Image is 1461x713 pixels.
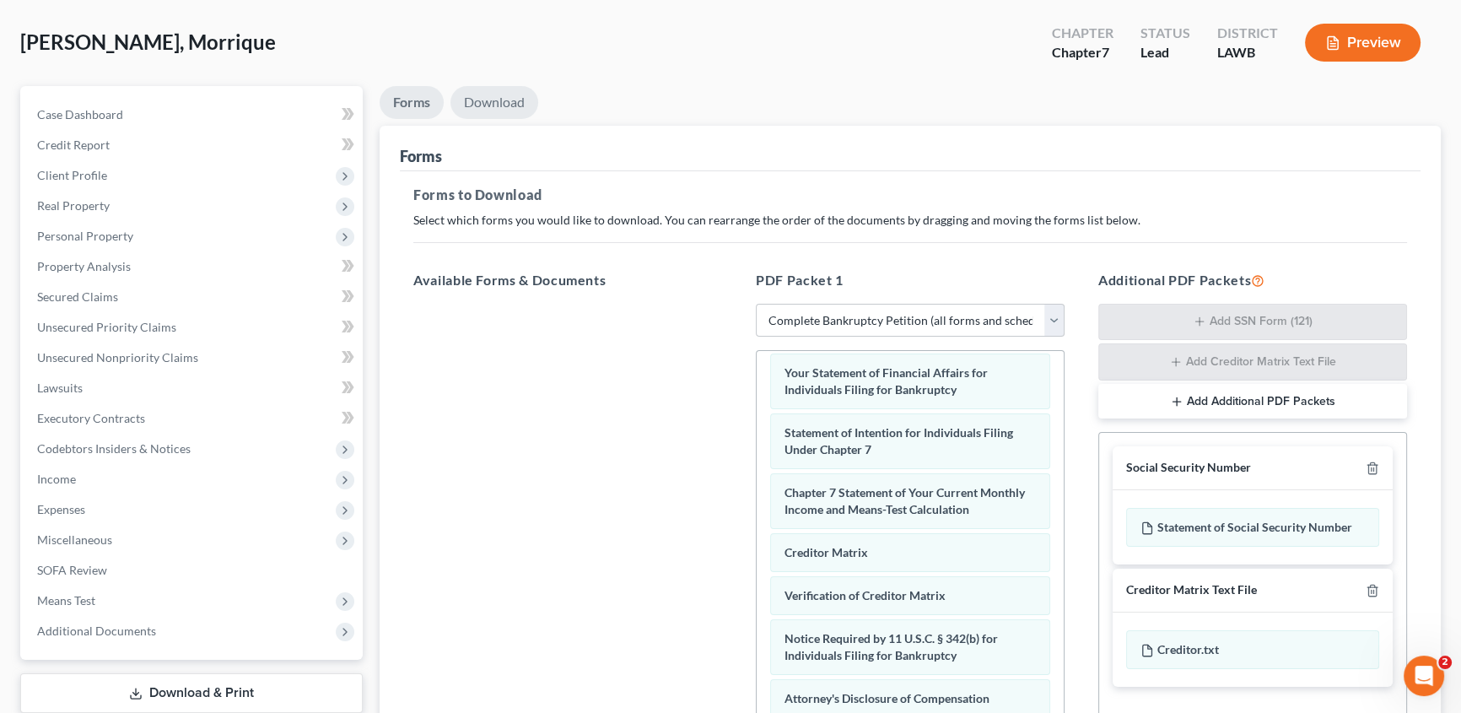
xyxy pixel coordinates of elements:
span: Credit Report [37,138,110,152]
p: Select which forms you would like to download. You can rearrange the order of the documents by dr... [413,212,1407,229]
a: Unsecured Nonpriority Claims [24,343,363,373]
span: Additional Documents [37,624,156,638]
h5: PDF Packet 1 [756,270,1065,290]
div: Creditor Matrix Text File [1126,582,1257,598]
a: Secured Claims [24,282,363,312]
span: Codebtors Insiders & Notices [37,441,191,456]
a: Property Analysis [24,251,363,282]
span: Attorney's Disclosure of Compensation [784,691,989,705]
a: Lawsuits [24,373,363,403]
h5: Available Forms & Documents [413,270,722,290]
span: Expenses [37,502,85,516]
a: Download & Print [20,673,363,713]
span: Real Property [37,198,110,213]
a: Case Dashboard [24,100,363,130]
button: Add SSN Form (121) [1098,304,1407,341]
iframe: Intercom live chat [1404,656,1444,696]
h5: Additional PDF Packets [1098,270,1407,290]
h5: Forms to Download [413,185,1407,205]
span: 7 [1102,44,1109,60]
span: Personal Property [37,229,133,243]
span: SOFA Review [37,563,107,577]
span: Client Profile [37,168,107,182]
div: Status [1140,24,1190,43]
a: SOFA Review [24,555,363,586]
span: Case Dashboard [37,107,123,122]
span: Chapter 7 Statement of Your Current Monthly Income and Means-Test Calculation [784,485,1025,516]
span: Unsecured Priority Claims [37,320,176,334]
button: Preview [1305,24,1421,62]
span: Property Analysis [37,259,131,273]
div: Statement of Social Security Number [1126,508,1379,547]
div: Social Security Number [1126,460,1251,476]
a: Forms [380,86,444,119]
div: Chapter [1052,43,1113,62]
span: 2 [1438,656,1452,669]
button: Add Creditor Matrix Text File [1098,343,1407,381]
div: LAWB [1217,43,1278,62]
span: Unsecured Nonpriority Claims [37,350,198,365]
span: Income [37,472,76,486]
div: Forms [400,146,442,166]
a: Credit Report [24,130,363,160]
a: Download [450,86,538,119]
span: Lawsuits [37,381,83,395]
span: [PERSON_NAME], Morrique [20,30,276,54]
span: Creditor Matrix [784,545,868,559]
span: Secured Claims [37,289,118,304]
a: Unsecured Priority Claims [24,312,363,343]
a: Executory Contracts [24,403,363,434]
span: Statement of Intention for Individuals Filing Under Chapter 7 [784,425,1013,456]
button: Add Additional PDF Packets [1098,384,1407,419]
span: Notice Required by 11 U.S.C. § 342(b) for Individuals Filing for Bankruptcy [784,631,998,662]
div: Creditor.txt [1126,630,1379,669]
span: Your Statement of Financial Affairs for Individuals Filing for Bankruptcy [784,365,988,397]
span: Executory Contracts [37,411,145,425]
span: Means Test [37,593,95,608]
span: Miscellaneous [37,532,112,547]
span: Verification of Creditor Matrix [784,588,946,602]
div: Chapter [1052,24,1113,43]
div: Lead [1140,43,1190,62]
div: District [1217,24,1278,43]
